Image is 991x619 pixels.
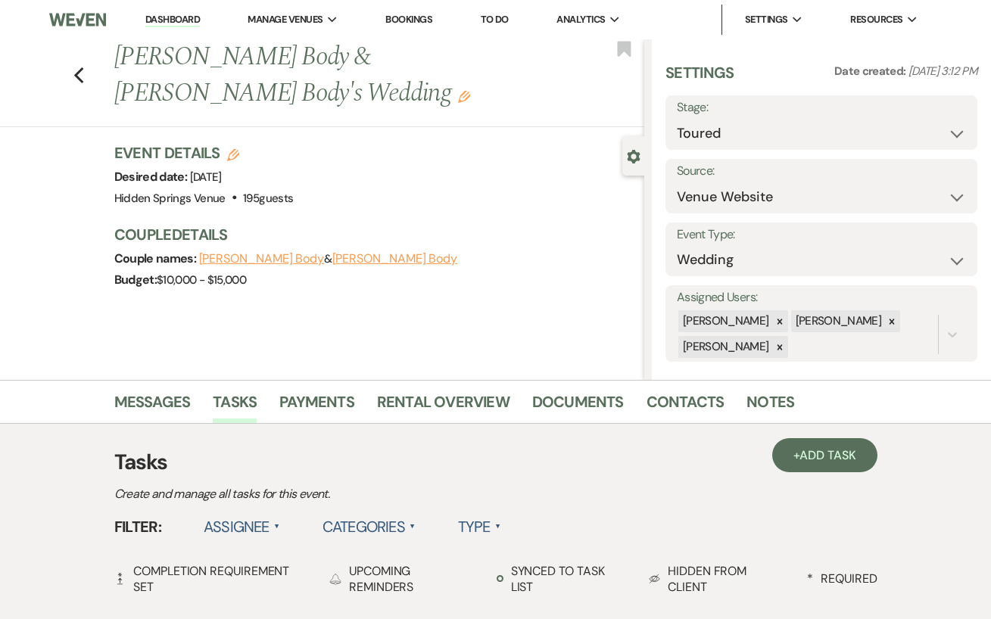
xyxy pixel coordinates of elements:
[649,563,786,595] div: Hidden from Client
[243,191,293,206] span: 195 guests
[114,563,308,595] div: Completion Requirement Set
[114,169,190,185] span: Desired date:
[213,390,257,423] a: Tasks
[495,521,501,533] span: ▲
[114,224,629,245] h3: Couple Details
[199,253,325,265] button: [PERSON_NAME] Body
[481,13,509,26] a: To Do
[410,521,416,533] span: ▲
[114,142,294,163] h3: Event Details
[377,390,510,423] a: Rental Overview
[49,4,106,36] img: Weven Logo
[678,310,771,332] div: [PERSON_NAME]
[532,390,624,423] a: Documents
[329,563,474,595] div: Upcoming Reminders
[385,13,432,26] a: Bookings
[908,64,977,79] span: [DATE] 3:12 PM
[157,272,246,288] span: $10,000 - $15,000
[745,12,788,27] span: Settings
[677,224,966,246] label: Event Type:
[746,390,794,423] a: Notes
[114,250,199,266] span: Couple names:
[114,272,157,288] span: Budget:
[627,148,640,163] button: Close lead details
[665,62,734,95] h3: Settings
[834,64,908,79] span: Date created:
[807,571,877,586] div: Required
[799,447,855,463] span: Add Task
[497,563,627,595] div: Synced to task list
[114,484,644,504] p: Create and manage all tasks for this event.
[678,336,771,358] div: [PERSON_NAME]
[677,287,966,309] label: Assigned Users:
[850,12,902,27] span: Resources
[458,513,501,540] label: Type
[114,390,191,423] a: Messages
[114,191,226,206] span: Hidden Springs Venue
[190,170,222,185] span: [DATE]
[791,310,884,332] div: [PERSON_NAME]
[772,438,877,472] a: +Add Task
[458,89,470,103] button: Edit
[274,521,280,533] span: ▲
[248,12,323,27] span: Manage Venues
[677,97,966,119] label: Stage:
[323,513,416,540] label: Categories
[114,515,162,538] span: Filter:
[145,13,200,27] a: Dashboard
[279,390,354,423] a: Payments
[204,513,280,540] label: Assignee
[647,390,725,423] a: Contacts
[556,12,605,27] span: Analytics
[199,251,458,266] span: &
[677,160,966,182] label: Source:
[332,253,458,265] button: [PERSON_NAME] Body
[114,446,877,478] h3: Tasks
[114,39,532,111] h1: [PERSON_NAME] Body & [PERSON_NAME] Body's Wedding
